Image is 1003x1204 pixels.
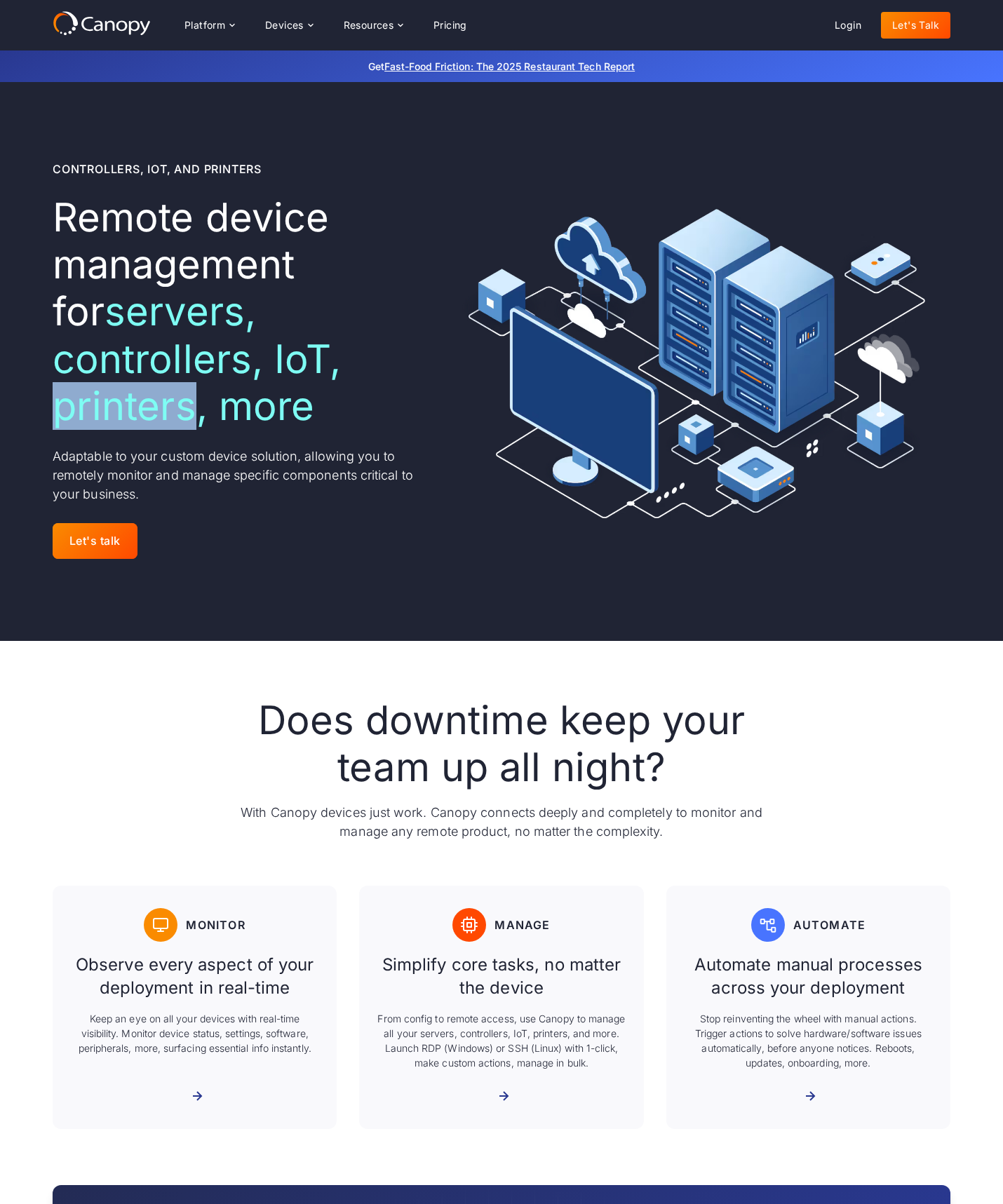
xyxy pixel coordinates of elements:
[683,1011,934,1070] p: Stop reinventing the wheel with manual actions. Trigger actions to solve hardware/software issues...
[344,20,394,30] div: Resources
[254,11,324,39] div: Devices
[232,803,771,841] p: With Canopy devices just work. Canopy connects deeply and completely to monitor and manage any re...
[173,11,245,39] div: Platform
[332,11,414,39] div: Resources
[158,59,845,74] p: Get
[376,1011,626,1070] p: From config to remote access, use Canopy to manage all your servers, controllers, IoT, printers, ...
[823,12,873,39] a: Login
[184,20,225,30] div: Platform
[53,161,262,177] div: Controllers, IoT, and Printers
[422,12,478,39] a: Pricing
[232,697,771,791] h2: Does downtime keep your team up all night?
[666,886,950,1129] a: AutomateAutomate manual processes across your deploymentStop reinventing the wheel with manual ac...
[53,194,433,430] h1: Remote device management for
[186,916,245,933] div: Monitor
[69,534,121,548] div: Let's talk
[359,886,643,1129] a: ManageSimplify core tasks, no matter the deviceFrom config to remote access, use Canopy to manage...
[53,886,337,1129] a: MonitorObserve every aspect of your deployment in real-timeKeep an eye on all your devices with r...
[881,12,950,39] a: Let's Talk
[53,523,137,559] a: Let's talk
[69,1011,320,1055] p: Keep an eye on all your devices with real-time visibility. Monitor device status, settings, softw...
[793,916,866,933] div: Automate
[53,288,341,429] span: servers, controllers, IoT, printers, more
[683,953,934,1000] h3: Automate manual processes across your deployment
[53,447,433,503] p: Adaptable to your custom device solution, allowing you to remotely monitor and manage specific co...
[494,916,550,933] div: Manage
[384,60,635,72] a: Fast-Food Friction: The 2025 Restaurant Tech Report
[69,953,320,1000] h3: Observe every aspect of your deployment in real-time
[376,953,626,1000] h3: Simplify core tasks, no matter the device
[265,20,304,30] div: Devices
